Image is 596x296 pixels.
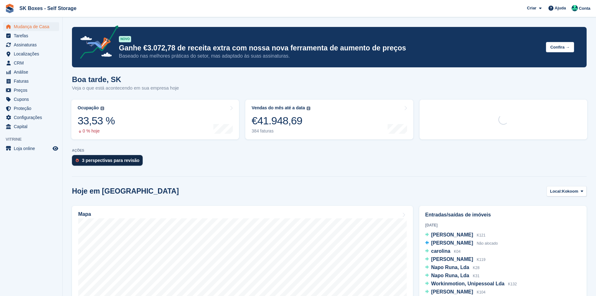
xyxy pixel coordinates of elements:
a: menu [3,59,59,67]
a: menu [3,104,59,113]
img: stora-icon-8386f47178a22dfd0bd8f6a31ec36ba5ce8667c1dd55bd0f319d3a0aa187defe.svg [5,4,14,13]
span: Localizações [14,49,51,58]
div: [DATE] [425,222,581,228]
span: Napo Runa, Lda [431,273,469,278]
a: menu [3,49,59,58]
p: Ganhe €3.072,78 de receita extra com nossa nova ferramenta de aumento de preços [119,44,541,53]
div: 33,53 % [78,114,115,127]
span: Configurações [14,113,51,122]
a: Vendas do mês até a data €41.948,69 384 faturas [245,100,413,139]
p: Veja o que está acontecendo em sua empresa hoje [72,85,179,92]
span: K121 [477,233,486,237]
a: menu [3,95,59,104]
span: [PERSON_NAME] [431,289,473,294]
h2: Mapa [78,211,91,217]
img: icon-info-grey-7440780725fd019a000dd9b08b2336e03edf1995a4989e88bcd33f0948082b44.svg [307,106,310,110]
div: 0 % hoje [78,128,115,134]
span: Capital [14,122,51,131]
a: Napo Runa, Lda K28 [425,264,480,272]
a: menu [3,122,59,131]
span: K132 [508,282,517,286]
span: K28 [473,266,479,270]
span: [PERSON_NAME] [431,240,473,246]
a: Loja de pré-visualização [52,145,59,152]
a: Workinmotion, Unipessoal Lda K132 [425,280,517,288]
a: [PERSON_NAME] K121 [425,231,486,239]
a: SK Boxes - Self Storage [17,3,79,13]
span: Kokoom [562,188,578,195]
span: Preços [14,86,51,95]
h2: Entradas/saídas de imóveis [425,211,581,219]
img: icon-info-grey-7440780725fd019a000dd9b08b2336e03edf1995a4989e88bcd33f0948082b44.svg [100,106,104,110]
div: 3 perspectivas para revisão [82,158,140,163]
div: 384 faturas [252,128,310,134]
a: menu [3,86,59,95]
span: Local: [550,188,562,195]
span: carolina [431,248,450,254]
span: [PERSON_NAME] [431,232,473,237]
a: menu [3,113,59,122]
div: Vendas do mês até a data [252,105,305,111]
img: price-adjustments-announcement-icon-8257ccfd72463d97f412b2fc003d46551f7dbcb40ab6d574587a9cd5c0d94... [75,25,119,61]
span: Cupons [14,95,51,104]
h2: Hoje em [GEOGRAPHIC_DATA] [72,187,179,195]
span: Loja online [14,144,51,153]
p: AÇÕES [72,148,587,153]
a: Napo Runa, Lda K31 [425,272,480,280]
a: menu [3,31,59,40]
span: K119 [477,257,486,262]
img: SK Boxes - Comercial [572,5,578,11]
a: [PERSON_NAME] K119 [425,256,486,264]
span: Assinaturas [14,40,51,49]
span: Workinmotion, Unipessoal Lda [431,281,504,286]
a: Ocupação 33,53 % 0 % hoje [71,100,239,139]
a: [PERSON_NAME] Não alocado [425,239,498,247]
span: Faturas [14,77,51,86]
span: Proteção [14,104,51,113]
a: menu [3,144,59,153]
div: Ocupação [78,105,99,111]
span: Tarefas [14,31,51,40]
a: menu [3,77,59,86]
a: menu [3,22,59,31]
span: Mudança de Casa [14,22,51,31]
h1: Boa tarde, SK [72,75,179,84]
span: K04 [454,249,461,254]
span: Ajuda [555,5,566,11]
span: Napo Runa, Lda [431,265,469,270]
p: Baseado nas melhores práticas do setor, mas adaptado às suas assinaturas. [119,53,541,60]
span: K31 [473,274,479,278]
span: Vitrine [6,136,62,143]
div: NOVO [119,36,131,42]
button: Local: Kokoom [547,186,587,196]
img: prospect-51fa495bee0391a8d652442698ab0144808aea92771e9ea1ae160a38d050c398.svg [76,158,79,162]
span: Não alocado [477,241,498,246]
span: Análise [14,68,51,76]
div: €41.948,69 [252,114,310,127]
span: CRM [14,59,51,67]
span: Criar [527,5,536,11]
a: carolina K04 [425,247,461,256]
span: [PERSON_NAME] [431,257,473,262]
span: K104 [477,290,486,294]
span: Conta [579,5,590,12]
button: Confira → [546,42,574,52]
a: menu [3,40,59,49]
a: menu [3,68,59,76]
a: 3 perspectivas para revisão [72,155,146,169]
